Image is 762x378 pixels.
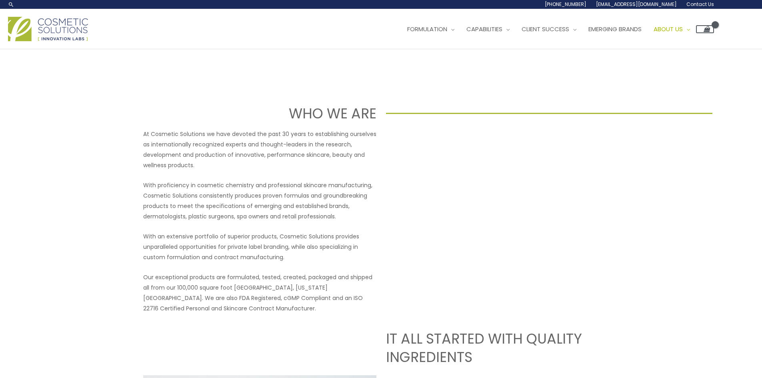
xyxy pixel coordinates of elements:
[50,104,376,123] h1: WHO WE ARE
[654,25,683,33] span: About Us
[460,17,516,41] a: Capabilities
[596,1,677,8] span: [EMAIL_ADDRESS][DOMAIN_NAME]
[143,231,376,262] p: With an extensive portfolio of superior products, Cosmetic Solutions provides unparalleled opport...
[395,17,714,41] nav: Site Navigation
[143,272,376,314] p: Our exceptional products are formulated, tested, created, packaged and shipped all from our 100,0...
[143,180,376,222] p: With proficiency in cosmetic chemistry and professional skincare manufacturing, Cosmetic Solution...
[8,1,14,8] a: Search icon link
[466,25,502,33] span: Capabilities
[143,129,376,170] p: At Cosmetic Solutions we have devoted the past 30 years to establishing ourselves as internationa...
[545,1,586,8] span: [PHONE_NUMBER]
[588,25,642,33] span: Emerging Brands
[516,17,582,41] a: Client Success
[582,17,648,41] a: Emerging Brands
[686,1,714,8] span: Contact Us
[407,25,447,33] span: Formulation
[8,17,88,41] img: Cosmetic Solutions Logo
[401,17,460,41] a: Formulation
[648,17,696,41] a: About Us
[696,25,714,33] a: View Shopping Cart, empty
[386,330,619,366] h2: IT ALL STARTED WITH QUALITY INGREDIENTS
[522,25,569,33] span: Client Success
[386,129,619,260] iframe: Get to know Cosmetic Solutions Private Label Skin Care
